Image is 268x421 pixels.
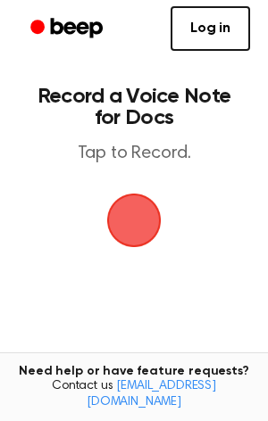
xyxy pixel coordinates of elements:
[171,6,250,51] a: Log in
[87,380,216,409] a: [EMAIL_ADDRESS][DOMAIN_NAME]
[18,12,119,46] a: Beep
[32,86,236,128] h1: Record a Voice Note for Docs
[107,194,161,247] button: Beep Logo
[11,379,257,410] span: Contact us
[32,143,236,165] p: Tap to Record.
